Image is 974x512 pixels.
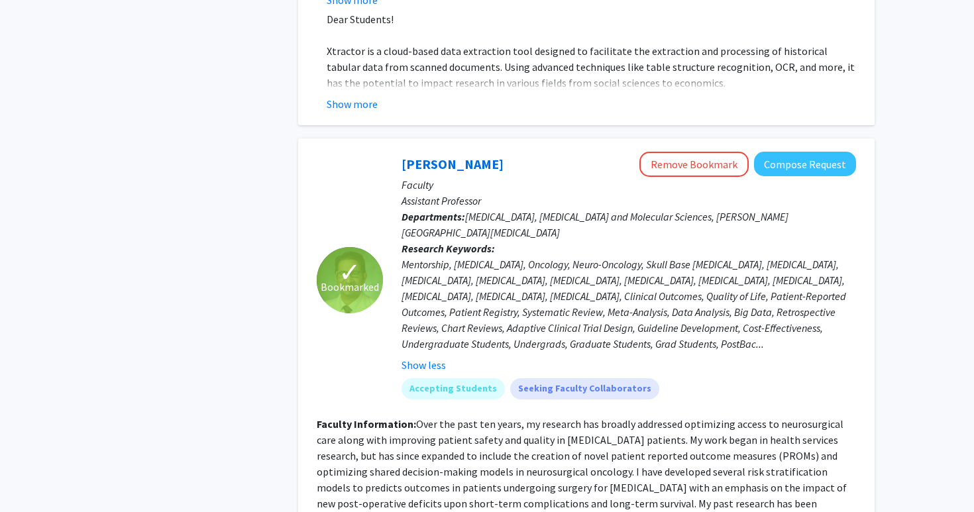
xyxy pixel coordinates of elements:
[10,452,56,502] iframe: Chat
[402,156,504,172] a: [PERSON_NAME]
[402,210,465,223] b: Departments:
[327,96,378,112] button: Show more
[402,210,788,239] span: [MEDICAL_DATA], [MEDICAL_DATA] and Molecular Sciences, [PERSON_NAME][GEOGRAPHIC_DATA][MEDICAL_DATA]
[754,152,856,176] button: Compose Request to Raj Mukherjee
[339,266,361,279] span: ✓
[402,256,856,352] div: Mentorship, [MEDICAL_DATA], Oncology, Neuro-Oncology, Skull Base [MEDICAL_DATA], [MEDICAL_DATA], ...
[402,193,856,209] p: Assistant Professor
[639,152,749,177] button: Remove Bookmark
[402,357,446,373] button: Show less
[317,417,416,431] b: Faculty Information:
[402,177,856,193] p: Faculty
[321,279,379,295] span: Bookmarked
[402,378,505,399] mat-chip: Accepting Students
[510,378,659,399] mat-chip: Seeking Faculty Collaborators
[327,13,394,26] span: Dear Students!
[327,44,855,89] span: Xtractor is a cloud-based data extraction tool designed to facilitate the extraction and processi...
[402,242,495,255] b: Research Keywords:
